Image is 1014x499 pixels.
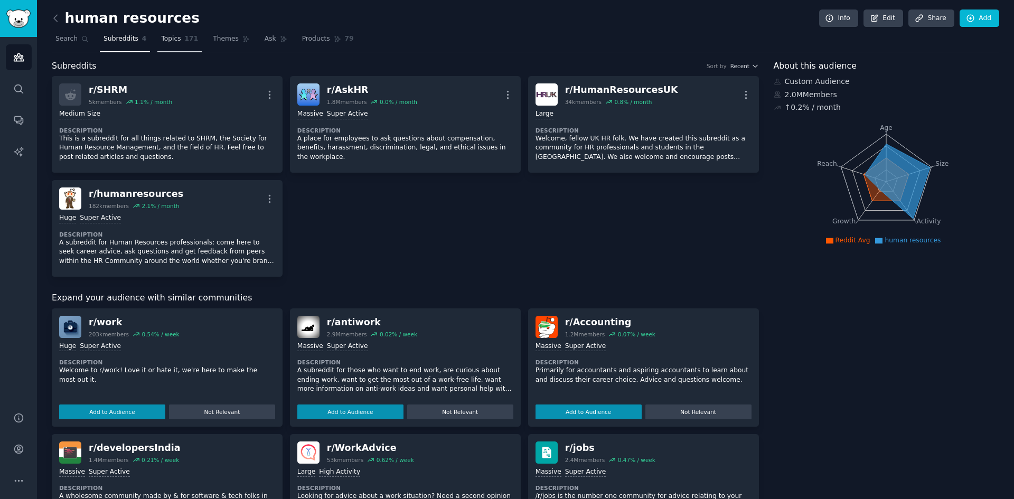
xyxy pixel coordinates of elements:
p: Welcome, fellow UK HR folk. We have created this subreddit as a community for HR professionals an... [536,134,752,162]
img: humanresources [59,187,81,210]
div: 0.0 % / month [380,98,417,106]
div: Massive [297,109,323,119]
img: work [59,316,81,338]
div: 2.0M Members [774,89,1000,100]
a: HumanResourcesUKr/HumanResourcesUK34kmembers0.8% / monthLargeDescriptionWelcome, fellow UK HR fol... [528,76,759,173]
tspan: Reach [817,159,837,167]
div: 0.54 % / week [142,331,179,338]
a: r/SHRM5kmembers1.1% / monthMedium SizeDescriptionThis is a subreddit for all things related to SH... [52,76,283,173]
a: AskHRr/AskHR1.8Mmembers0.0% / monthMassiveSuper ActiveDescriptionA place for employees to ask que... [290,76,521,173]
div: 2.1 % / month [142,202,179,210]
dt: Description [297,359,513,366]
div: r/ WorkAdvice [327,441,414,455]
a: Search [52,31,92,52]
img: jobs [536,441,558,464]
img: WorkAdvice [297,441,320,464]
dt: Description [536,127,752,134]
div: Custom Audience [774,76,1000,87]
a: Add [960,10,999,27]
button: Add to Audience [297,404,403,419]
dt: Description [59,484,275,492]
div: 0.8 % / month [614,98,652,106]
a: Themes [209,31,253,52]
img: GummySearch logo [6,10,31,28]
div: Massive [536,342,561,352]
div: 1.8M members [327,98,367,106]
button: Add to Audience [59,404,165,419]
a: humanresourcesr/humanresources182kmembers2.1% / monthHugeSuper ActiveDescriptionA subreddit for H... [52,180,283,277]
div: r/ jobs [565,441,655,455]
div: 0.07 % / week [618,331,655,338]
div: Super Active [565,467,606,477]
div: r/ Accounting [565,316,655,329]
div: 2.9M members [327,331,367,338]
div: Super Active [327,109,368,119]
div: Super Active [327,342,368,352]
dt: Description [297,484,513,492]
p: A subreddit for Human Resources professionals: come here to seek career advice, ask questions and... [59,238,275,266]
div: 0.62 % / week [377,456,414,464]
div: Super Active [89,467,130,477]
div: 1.4M members [89,456,129,464]
div: r/ antiwork [327,316,417,329]
span: 4 [142,34,147,44]
span: human resources [885,237,941,244]
p: Primarily for accountants and aspiring accountants to learn about and discuss their career choice... [536,366,752,384]
div: 1.1 % / month [135,98,172,106]
span: Topics [161,34,181,44]
div: Sort by [707,62,727,70]
span: Recent [730,62,749,70]
dt: Description [536,359,752,366]
span: Search [55,34,78,44]
div: 182k members [89,202,129,210]
div: 1.2M members [565,331,605,338]
div: Huge [59,342,76,352]
span: Ask [265,34,276,44]
a: Share [908,10,954,27]
p: This is a subreddit for all things related to SHRM, the Society for Human Resource Management, an... [59,134,275,162]
span: Expand your audience with similar communities [52,291,252,305]
img: HumanResourcesUK [536,83,558,106]
div: Large [297,467,315,477]
div: r/ HumanResourcesUK [565,83,678,97]
div: Medium Size [59,109,100,119]
tspan: Activity [916,218,941,225]
img: Accounting [536,316,558,338]
div: r/ work [89,316,180,329]
img: developersIndia [59,441,81,464]
span: Subreddits [104,34,138,44]
div: r/ humanresources [89,187,183,201]
a: Edit [863,10,903,27]
a: Topics171 [157,31,202,52]
a: Subreddits4 [100,31,150,52]
div: 53k members [327,456,363,464]
div: r/ AskHR [327,83,417,97]
div: Super Active [565,342,606,352]
p: Welcome to r/work! Love it or hate it, we're here to make the most out it. [59,366,275,384]
a: Info [819,10,858,27]
span: Products [302,34,330,44]
div: 5k members [89,98,122,106]
dt: Description [59,127,275,134]
img: antiwork [297,316,320,338]
div: ↑ 0.2 % / month [785,102,841,113]
div: 203k members [89,331,129,338]
div: 34k members [565,98,602,106]
tspan: Size [935,159,949,167]
div: Huge [59,213,76,223]
p: A subreddit for those who want to end work, are curious about ending work, want to get the most o... [297,366,513,394]
button: Not Relevant [645,404,752,419]
dt: Description [297,127,513,134]
div: High Activity [319,467,360,477]
a: Ask [261,31,291,52]
button: Add to Audience [536,404,642,419]
p: A place for employees to ask questions about compensation, benefits, harassment, discrimination, ... [297,134,513,162]
div: Massive [59,467,85,477]
button: Not Relevant [169,404,275,419]
tspan: Age [880,124,893,131]
tspan: Growth [832,218,856,225]
dt: Description [536,484,752,492]
div: r/ SHRM [89,83,172,97]
div: Super Active [80,213,121,223]
div: 2.4M members [565,456,605,464]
